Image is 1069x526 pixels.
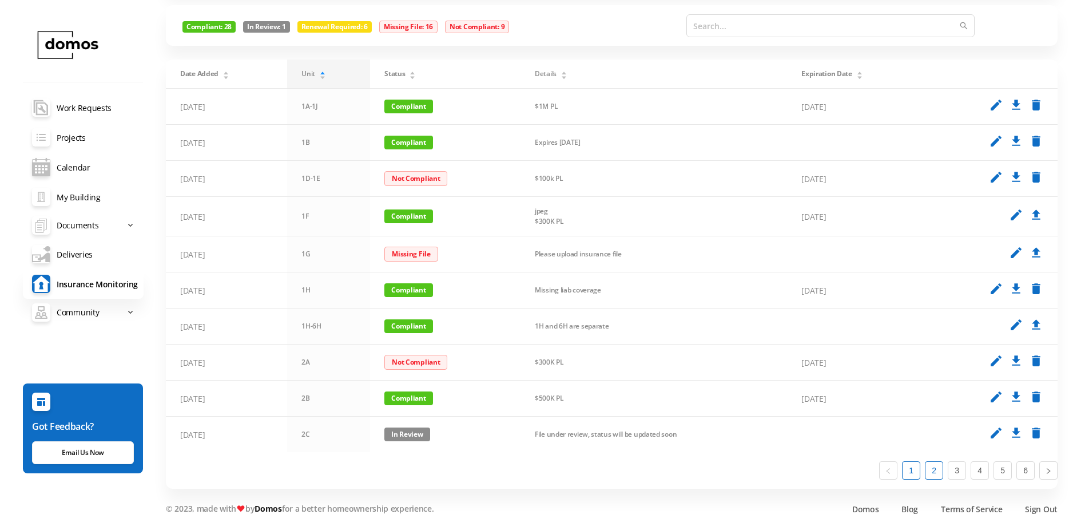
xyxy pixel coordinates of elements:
td: 1H-6H [287,309,370,345]
i: edit [1009,318,1023,332]
a: 5 [994,462,1011,479]
span: In Review [384,428,430,441]
a: 6 [1017,462,1034,479]
a: Email Us Now [32,441,134,464]
span: Not Compliant [384,355,447,370]
i: delete [1029,390,1043,404]
a: Calendar [23,152,144,182]
i: edit [989,134,1003,148]
td: 1B [287,125,370,161]
i: icon: caret-down [320,74,326,78]
span: Missing File: 16 [379,21,438,33]
a: Domos [255,503,282,514]
span: Details [535,69,557,79]
i: icon: search [960,22,968,30]
i: icon: caret-down [410,74,416,78]
i: edit [989,282,1003,296]
td: $1M PL [520,89,787,125]
td: [DATE] [787,161,928,197]
i: icon: caret-up [856,70,863,73]
i: upload [1029,246,1043,260]
td: Missing liab coverage [520,272,787,309]
li: Previous Page [879,461,897,480]
i: icon: right [1045,468,1052,474]
i: upload [1029,208,1043,222]
span: Documents [57,214,98,237]
div: Sort [319,70,326,77]
span: Community [57,301,99,324]
td: 1G [287,236,370,272]
td: $500K PL [520,381,787,417]
span: Renewal Required: 6 [297,21,372,33]
td: [DATE] [787,197,928,236]
a: 4 [971,462,988,479]
td: Please upload insurance file [520,236,787,272]
p: © 2023, made with by for a better homeownership experience. [166,503,618,515]
td: 1D-1E [287,161,370,197]
div: Sort [561,70,567,77]
i: icon: caret-down [561,74,567,78]
td: [DATE] [166,417,287,452]
a: Domos [852,503,879,515]
i: edit [989,170,1003,184]
td: [DATE] [166,197,287,236]
i: edit [989,390,1003,404]
i: delete [1029,426,1043,440]
td: [DATE] [787,89,928,125]
span: Compliant [384,209,432,223]
i: upload [1029,318,1043,332]
td: [DATE] [166,236,287,272]
td: $100k PL [520,161,787,197]
td: 1F [287,197,370,236]
span: Compliant [384,283,432,297]
li: 5 [994,461,1012,480]
td: 2A [287,345,370,381]
a: Deliveries [23,239,144,269]
a: Projects [23,122,144,152]
input: Search... [686,14,975,37]
td: [DATE] [787,381,928,417]
i: edit [989,354,1003,368]
span: Date Added [180,69,218,79]
li: 4 [971,461,989,480]
td: [DATE] [166,89,287,125]
span: Compliant [384,319,432,333]
div: Sort [409,70,416,77]
td: $300K PL [520,345,787,381]
a: Blog [901,503,918,515]
li: 3 [948,461,966,480]
i: edit [989,426,1003,440]
td: jpeg $300K PL [520,197,787,236]
li: 6 [1016,461,1035,480]
i: delete [1029,354,1043,368]
td: 1A-1J [287,89,370,125]
li: 2 [925,461,943,480]
i: edit [1009,246,1023,260]
span: Status [384,69,405,79]
i: icon: caret-down [222,74,229,78]
li: 1 [902,461,920,480]
span: Missing File [384,247,438,262]
i: delete [1029,134,1043,148]
a: My Building [23,182,144,212]
span: Not Compliant [384,171,447,186]
span: Compliant [384,136,432,149]
a: Insurance Monitoring [23,269,144,299]
td: Expires [DATE] [520,125,787,161]
i: edit [989,98,1003,112]
i: delete [1029,98,1043,112]
i: icon: left [885,468,892,474]
span: Not Compliant: 9 [445,21,509,33]
div: Sort [856,70,863,77]
td: 2C [287,417,370,452]
a: Sign Out [1025,503,1058,515]
td: 2B [287,381,370,417]
td: [DATE] [166,309,287,345]
span: Expiration Date [801,69,852,79]
a: Terms of Service [941,503,1002,515]
td: 1H [287,272,370,309]
td: File under review, status will be updated soon [520,417,787,452]
i: icon: caret-up [410,70,416,73]
i: icon: caret-up [561,70,567,73]
span: Compliant [384,100,432,113]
